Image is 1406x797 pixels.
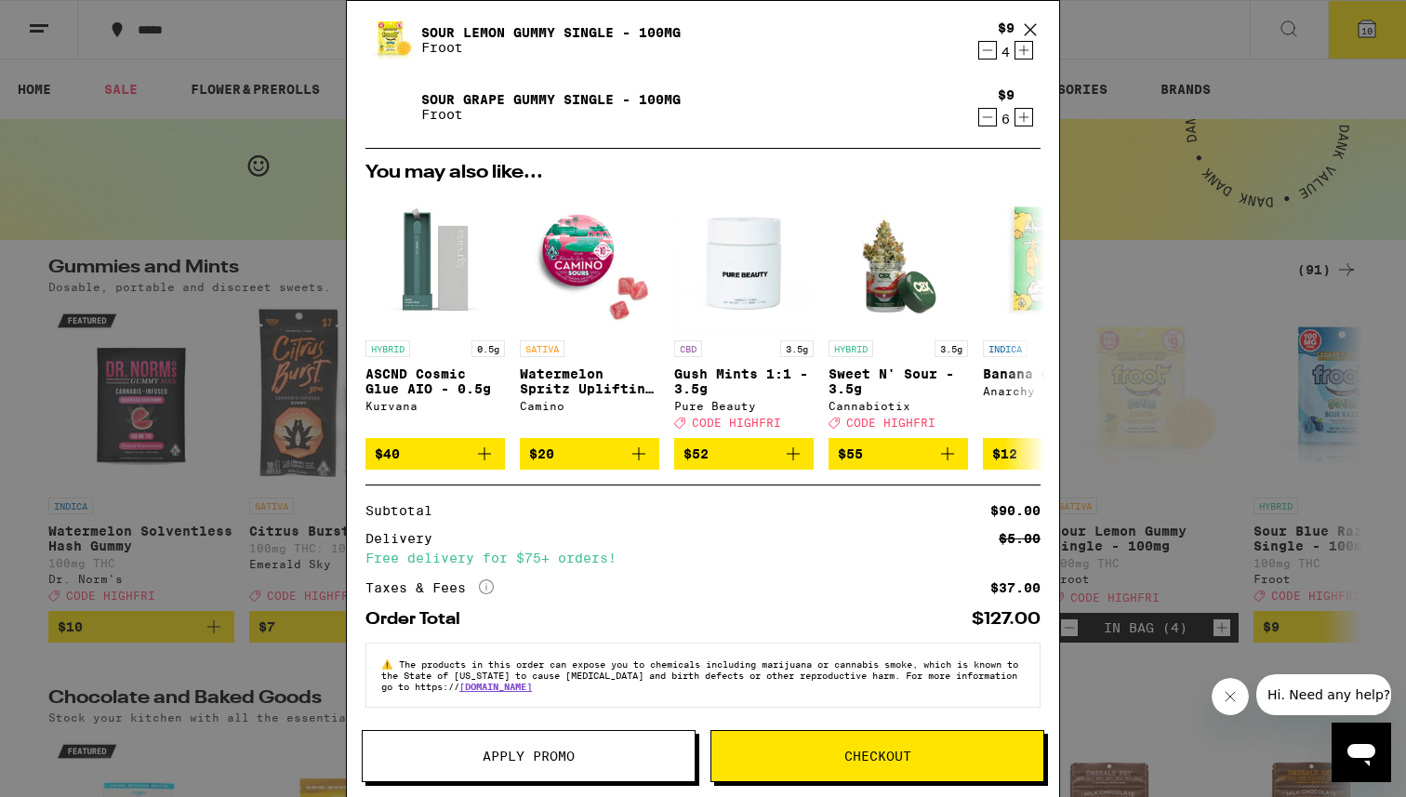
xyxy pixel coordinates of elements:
div: Kurvana [365,400,505,412]
span: $52 [683,446,709,461]
span: $55 [838,446,863,461]
p: CBD [674,340,702,357]
span: $40 [375,446,400,461]
button: Checkout [710,730,1044,782]
p: Banana OG - 3.5g [983,366,1122,381]
p: 3.5g [935,340,968,357]
button: Add to bag [365,438,505,470]
div: 6 [998,112,1015,126]
a: Open page for ASCND Cosmic Glue AIO - 0.5g from Kurvana [365,192,505,438]
p: Watermelon Spritz Uplifting Sour Gummies [520,366,659,396]
button: Add to bag [983,438,1122,470]
span: Checkout [844,750,911,763]
p: Gush Mints 1:1 - 3.5g [674,366,814,396]
div: Anarchy [983,385,1122,397]
p: INDICA [983,340,1028,357]
button: Add to bag [674,438,814,470]
a: Open page for Banana OG - 3.5g from Anarchy [983,192,1122,438]
a: Open page for Watermelon Spritz Uplifting Sour Gummies from Camino [520,192,659,438]
span: The products in this order can expose you to chemicals including marijuana or cannabis smoke, whi... [381,658,1018,692]
p: SATIVA [520,340,564,357]
div: Subtotal [365,504,445,517]
img: Kurvana - ASCND Cosmic Glue AIO - 0.5g [383,192,488,331]
a: Open page for Sweet N' Sour - 3.5g from Cannabiotix [829,192,968,438]
button: Add to bag [829,438,968,470]
img: Sour Grape Gummy Single - 100mg [365,81,418,133]
iframe: Button to launch messaging window [1332,723,1391,782]
iframe: Close message [1212,678,1249,715]
img: Cannabiotix - Sweet N' Sour - 3.5g [829,192,968,331]
div: $9 [998,20,1015,35]
span: $20 [529,446,554,461]
h2: You may also like... [365,164,1041,182]
div: $5.00 [999,532,1041,545]
span: CODE HIGHFRI [846,417,935,429]
button: Decrement [978,108,997,126]
div: Free delivery for $75+ orders! [365,551,1041,565]
img: Sour Lemon Gummy Single - 100mg [365,20,418,61]
span: $12 [992,446,1017,461]
button: Add to bag [520,438,659,470]
p: Froot [421,107,681,122]
div: Order Total [365,611,473,628]
p: ASCND Cosmic Glue AIO - 0.5g [365,366,505,396]
img: Camino - Watermelon Spritz Uplifting Sour Gummies [520,192,659,331]
img: Pure Beauty - Gush Mints 1:1 - 3.5g [674,192,814,331]
span: CODE HIGHFRI [692,417,781,429]
div: $127.00 [972,611,1041,628]
span: ⚠️ [381,658,399,670]
button: Decrement [978,41,997,60]
button: Apply Promo [362,730,696,782]
img: Anarchy - Banana OG - 3.5g [983,192,1122,331]
p: Froot [421,40,681,55]
div: Cannabiotix [829,400,968,412]
p: 0.5g [471,340,505,357]
a: Open page for Gush Mints 1:1 - 3.5g from Pure Beauty [674,192,814,438]
div: $9 [998,87,1015,102]
div: Pure Beauty [674,400,814,412]
button: Increment [1015,108,1033,126]
p: HYBRID [829,340,873,357]
div: Taxes & Fees [365,579,494,596]
p: 3.5g [780,340,814,357]
div: Delivery [365,532,445,545]
div: 4 [998,45,1015,60]
div: $37.00 [990,581,1041,594]
a: [DOMAIN_NAME] [459,681,532,692]
iframe: Message from company [1256,674,1391,715]
div: Camino [520,400,659,412]
a: Sour Lemon Gummy Single - 100mg [421,25,681,40]
a: Sour Grape Gummy Single - 100mg [421,92,681,107]
p: Sweet N' Sour - 3.5g [829,366,968,396]
div: $90.00 [990,504,1041,517]
span: Apply Promo [483,750,575,763]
